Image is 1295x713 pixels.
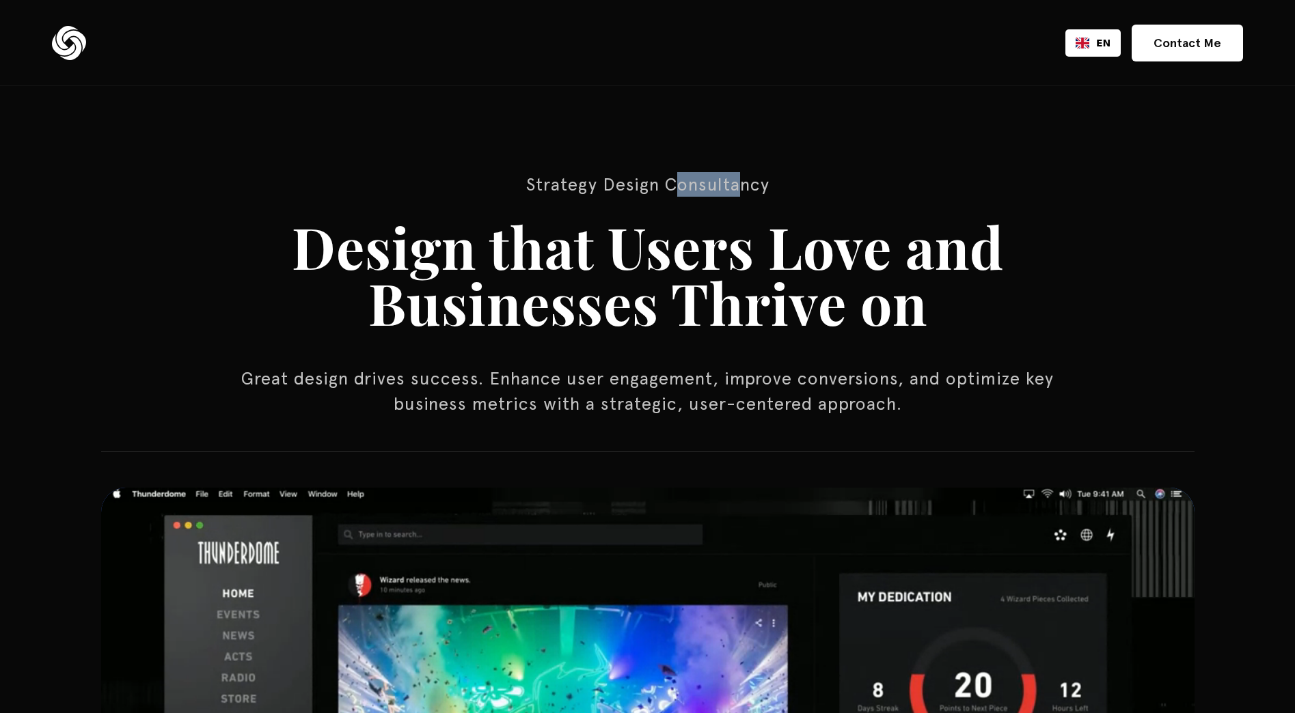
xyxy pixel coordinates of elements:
[238,172,1058,197] p: Strategy Design Consultancy
[169,219,1126,331] h1: Design that Users Love and Businesses Thrive on
[238,366,1058,416] p: Great design drives success. Enhance user engagement, improve conversions, and optimize key busin...
[1065,29,1121,57] div: Language selected: English
[1065,29,1121,57] div: Language Switcher
[1076,36,1110,50] a: EN
[1132,25,1243,61] a: Contact Me
[1076,38,1089,48] img: English flag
